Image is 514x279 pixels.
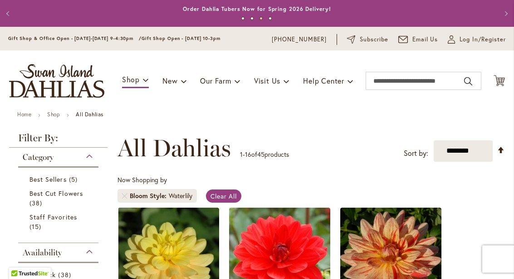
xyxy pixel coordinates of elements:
[496,5,514,23] button: Next
[29,189,83,198] span: Best Cut Flowers
[69,174,80,184] span: 5
[183,5,331,12] a: Order Dahlia Tubers Now for Spring 2026 Delivery!
[9,133,108,148] strong: Filter By:
[76,111,103,118] strong: All Dahlias
[347,35,388,44] a: Subscribe
[23,248,62,258] span: Availability
[169,191,192,200] div: Waterlily
[7,247,32,272] iframe: Launch Accessibility Center
[23,152,54,162] span: Category
[448,35,506,44] a: Log In/Register
[404,145,428,162] label: Sort by:
[240,147,289,162] p: - of products
[412,35,438,44] span: Email Us
[245,150,251,159] span: 16
[162,76,177,85] span: New
[206,189,242,203] a: Clear All
[29,212,89,231] a: Staff Favorites
[360,35,388,44] span: Subscribe
[47,111,60,118] a: Shop
[250,17,254,20] button: 2 of 4
[122,75,140,84] span: Shop
[460,35,506,44] span: Log In/Register
[29,175,67,184] span: Best Sellers
[117,135,231,162] span: All Dahlias
[272,35,327,44] a: [PHONE_NUMBER]
[303,76,344,85] span: Help Center
[257,150,264,159] span: 45
[142,35,220,41] span: Gift Shop Open - [DATE] 10-3pm
[241,17,245,20] button: 1 of 4
[29,213,77,221] span: Staff Favorites
[29,189,89,208] a: Best Cut Flowers
[29,222,44,231] span: 15
[122,193,127,199] a: Remove Bloom Style Waterlily
[130,191,169,200] span: Bloom Style
[398,35,438,44] a: Email Us
[240,150,243,159] span: 1
[210,192,237,200] span: Clear All
[29,174,89,184] a: Best Sellers
[269,17,272,20] button: 4 of 4
[9,64,104,98] a: store logo
[17,111,31,118] a: Home
[8,35,142,41] span: Gift Shop & Office Open - [DATE]-[DATE] 9-4:30pm /
[117,175,167,184] span: Now Shopping by
[259,17,263,20] button: 3 of 4
[254,76,280,85] span: Visit Us
[29,198,44,208] span: 38
[200,76,231,85] span: Our Farm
